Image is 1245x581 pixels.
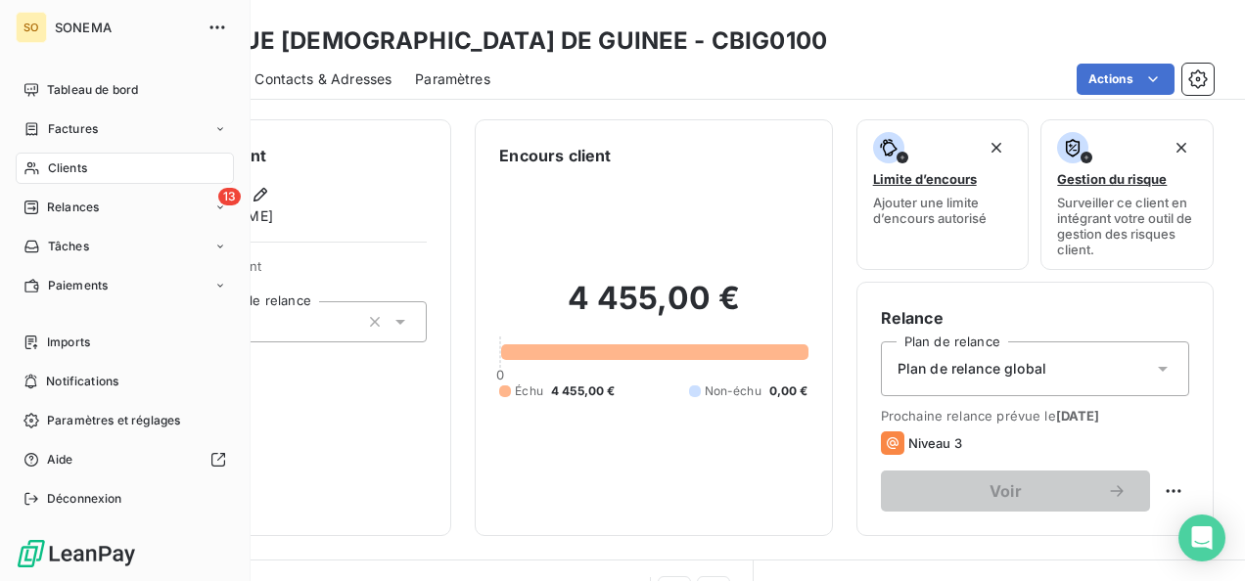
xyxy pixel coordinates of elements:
[47,81,138,99] span: Tableau de bord
[705,382,761,400] span: Non-échu
[856,119,1030,270] button: Limite d’encoursAjouter une limite d’encours autorisé
[898,359,1046,379] span: Plan de relance global
[47,451,73,469] span: Aide
[881,306,1189,330] h6: Relance
[172,23,827,59] h3: BANQUE [DEMOGRAPHIC_DATA] DE GUINEE - CBIG0100
[415,69,490,89] span: Paramètres
[499,144,611,167] h6: Encours client
[1056,408,1100,424] span: [DATE]
[47,490,122,508] span: Déconnexion
[55,20,196,35] span: SONEMA
[499,279,807,337] h2: 4 455,00 €
[881,408,1189,424] span: Prochaine relance prévue le
[16,12,47,43] div: SO
[254,69,392,89] span: Contacts & Adresses
[48,277,108,294] span: Paiements
[769,382,808,400] span: 0,00 €
[48,159,87,177] span: Clients
[1040,119,1214,270] button: Gestion du risqueSurveiller ce client en intégrant votre outil de gestion des risques client.
[1178,514,1225,561] div: Open Intercom Messenger
[496,367,504,382] span: 0
[48,238,89,255] span: Tâches
[16,538,137,569] img: Logo LeanPay
[551,382,616,400] span: 4 455,00 €
[1057,171,1167,187] span: Gestion du risque
[908,435,962,451] span: Niveau 3
[118,144,427,167] h6: Informations client
[1077,64,1175,95] button: Actions
[873,171,977,187] span: Limite d’encours
[16,444,234,475] a: Aide
[515,382,543,400] span: Échu
[881,470,1150,512] button: Voir
[47,199,99,216] span: Relances
[47,412,180,429] span: Paramètres et réglages
[48,120,98,138] span: Factures
[1057,195,1197,257] span: Surveiller ce client en intégrant votre outil de gestion des risques client.
[158,258,427,286] span: Propriétés Client
[873,195,1013,226] span: Ajouter une limite d’encours autorisé
[47,334,90,351] span: Imports
[218,188,241,205] span: 13
[904,483,1107,499] span: Voir
[46,373,118,390] span: Notifications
